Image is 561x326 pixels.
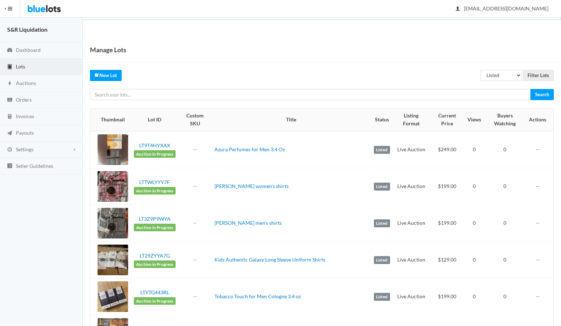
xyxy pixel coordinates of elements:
[139,216,171,222] a: LT3Z9P9WYA
[429,242,464,278] td: $129.00
[484,131,526,168] td: 0
[214,220,282,226] a: [PERSON_NAME] men's shirts
[429,131,464,168] td: $249.00
[465,109,484,131] th: Views
[90,44,126,55] h1: Manage Lots
[134,297,176,305] span: Auction in Progress
[393,278,430,315] td: Live Auction
[393,242,430,278] td: Live Auction
[484,168,526,205] td: 0
[6,163,13,170] ion-icon: list box
[454,6,461,13] ion-icon: person
[429,109,464,131] th: Current Price
[16,113,34,119] span: Invoices
[6,130,13,137] ion-icon: paper plane
[193,146,197,152] a: --
[429,168,464,205] td: $199.00
[393,131,430,168] td: Live Auction
[134,150,176,158] span: Auction in Progress
[526,109,553,131] th: Actions
[193,293,197,299] a: --
[374,293,390,301] label: Listed
[214,293,301,299] a: Tobacco Touch for Men Cologne 3.4 oz
[7,26,47,33] strong: S&R Liquidation
[193,183,197,189] a: --
[6,147,13,153] ion-icon: cog
[465,278,484,315] td: 0
[16,163,53,169] span: Seller Guidelines
[16,146,33,152] span: Settings
[484,278,526,315] td: 0
[6,80,13,87] ion-icon: flash
[6,64,13,71] ion-icon: clipboard
[6,113,13,120] ion-icon: calculator
[530,89,554,100] input: Search
[465,242,484,278] td: 0
[214,183,289,189] a: [PERSON_NAME] women's shirts
[465,168,484,205] td: 0
[484,109,526,131] th: Buyers Watching
[484,205,526,242] td: 0
[16,63,25,70] span: Lots
[456,5,548,12] span: [EMAIL_ADDRESS][DOMAIN_NAME]
[526,168,553,205] td: --
[16,47,41,53] span: Dashboard
[214,146,285,152] a: Azura Perfumes for Men 3.4 Oz
[16,130,34,136] span: Payouts
[178,109,212,131] th: Custom SKU
[374,219,390,227] label: Listed
[212,109,371,131] th: Title
[374,146,390,154] label: Listed
[90,109,131,131] th: Thumbnail
[484,242,526,278] td: 0
[134,187,176,195] span: Auction in Progress
[393,109,430,131] th: Listing Format
[393,168,430,205] td: Live Auction
[526,205,553,242] td: --
[371,109,393,131] th: Status
[214,256,325,263] a: Kids Authentic Galaxy Long Sleeve Uniform Shirts
[139,142,170,148] a: LT9T4HYXAX
[6,47,13,54] ion-icon: speedometer
[140,289,169,295] a: LTYTG443RL
[465,131,484,168] td: 0
[523,70,554,81] input: Filter Lots
[465,205,484,242] td: 0
[131,109,178,131] th: Lot ID
[134,224,176,232] span: Auction in Progress
[139,179,170,185] a: LTTWLYYY7F
[193,256,197,263] a: --
[16,97,32,103] span: Orders
[374,183,390,191] label: Listed
[16,80,36,86] span: Auctions
[134,260,176,268] span: Auction in Progress
[90,89,531,100] input: Search your lots...
[6,97,13,104] ion-icon: cash
[193,220,197,226] a: --
[90,70,122,81] a: createNew Lot
[374,256,390,264] label: Listed
[140,253,170,259] a: LT29ZYYA7G
[393,205,430,242] td: Live Auction
[526,242,553,278] td: --
[526,278,553,315] td: --
[95,72,99,77] ion-icon: create
[429,278,464,315] td: $199.00
[526,131,553,168] td: --
[429,205,464,242] td: $199.00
